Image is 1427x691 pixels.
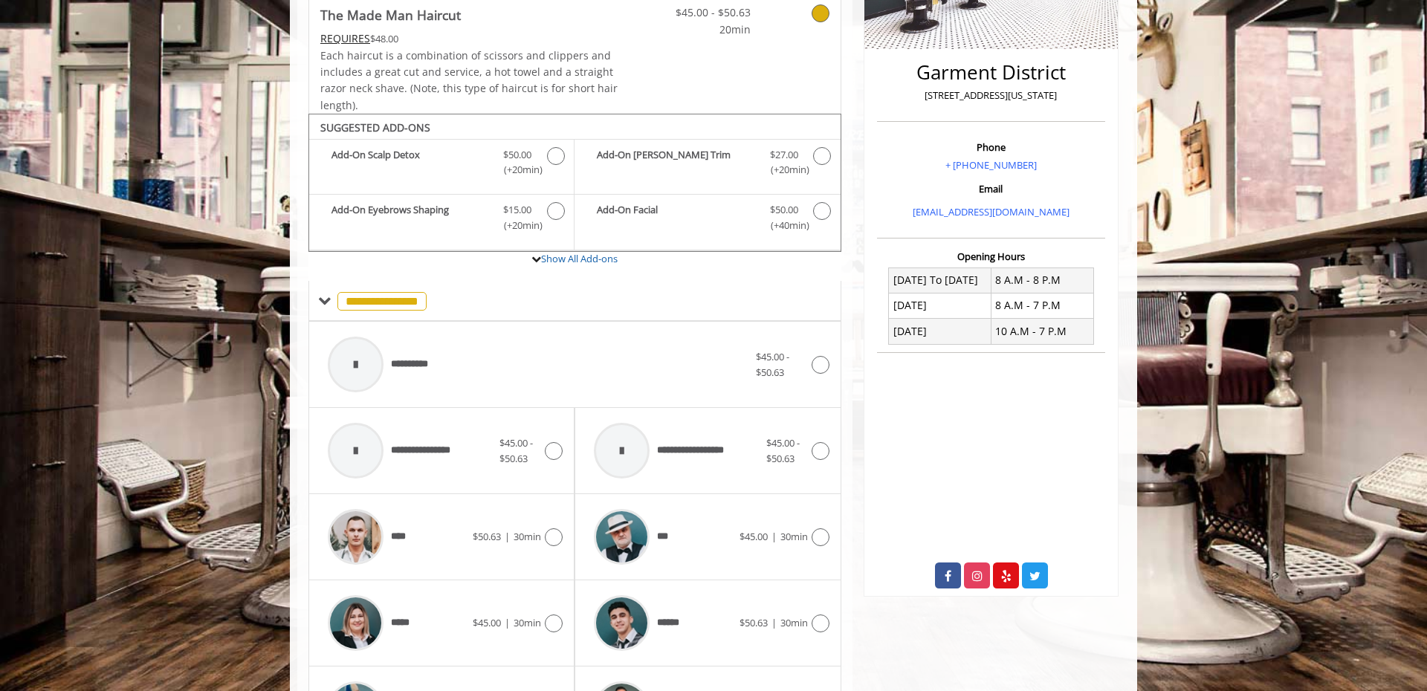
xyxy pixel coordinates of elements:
[499,436,533,465] span: $45.00 - $50.63
[317,202,566,237] label: Add-On Eyebrows Shaping
[597,147,754,178] b: Add-On [PERSON_NAME] Trim
[740,616,768,629] span: $50.63
[505,616,510,629] span: |
[913,205,1070,218] a: [EMAIL_ADDRESS][DOMAIN_NAME]
[597,202,754,233] b: Add-On Facial
[320,48,618,112] span: Each haircut is a combination of scissors and clippers and includes a great cut and service, a ho...
[317,147,566,182] label: Add-On Scalp Detox
[991,319,1093,344] td: 10 A.M - 7 P.M
[663,22,751,38] span: 20min
[320,4,461,25] b: The Made Man Haircut
[473,616,501,629] span: $45.00
[503,202,531,218] span: $15.00
[331,202,488,233] b: Add-On Eyebrows Shaping
[514,530,541,543] span: 30min
[308,114,841,252] div: The Made Man Haircut Add-onS
[766,436,800,465] span: $45.00 - $50.63
[756,350,789,379] span: $45.00 - $50.63
[762,162,806,178] span: (+20min )
[771,530,777,543] span: |
[762,218,806,233] span: (+40min )
[881,142,1101,152] h3: Phone
[503,147,531,163] span: $50.00
[770,147,798,163] span: $27.00
[496,218,540,233] span: (+20min )
[991,293,1093,318] td: 8 A.M - 7 P.M
[740,530,768,543] span: $45.00
[663,4,751,21] span: $45.00 - $50.63
[541,252,618,265] a: Show All Add-ons
[889,267,991,293] td: [DATE] To [DATE]
[889,293,991,318] td: [DATE]
[473,530,501,543] span: $50.63
[770,202,798,218] span: $50.00
[881,184,1101,194] h3: Email
[881,62,1101,83] h2: Garment District
[771,616,777,629] span: |
[514,616,541,629] span: 30min
[582,147,832,182] label: Add-On Beard Trim
[320,31,370,45] span: This service needs some Advance to be paid before we block your appointment
[496,162,540,178] span: (+20min )
[780,616,808,629] span: 30min
[945,158,1037,172] a: + [PHONE_NUMBER]
[881,88,1101,103] p: [STREET_ADDRESS][US_STATE]
[331,147,488,178] b: Add-On Scalp Detox
[582,202,832,237] label: Add-On Facial
[889,319,991,344] td: [DATE]
[991,267,1093,293] td: 8 A.M - 8 P.M
[320,30,619,47] div: $48.00
[780,530,808,543] span: 30min
[320,120,430,134] b: SUGGESTED ADD-ONS
[877,251,1105,262] h3: Opening Hours
[505,530,510,543] span: |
